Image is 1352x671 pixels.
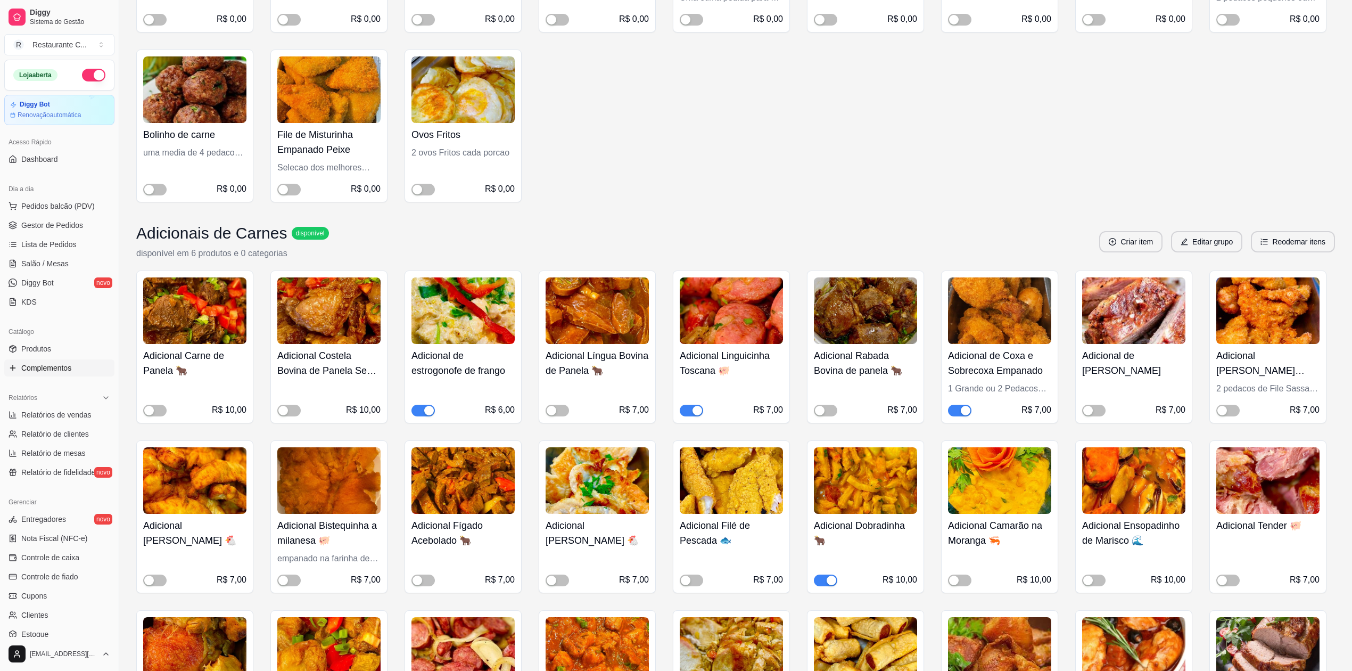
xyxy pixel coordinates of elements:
[485,183,515,195] div: R$ 0,00
[21,410,92,420] span: Relatórios de vendas
[411,146,515,159] div: 2 ovos Fritos cada porcao
[143,277,246,344] img: product-image
[277,447,381,514] img: product-image
[4,626,114,643] a: Estoque
[143,348,246,378] h4: Adicional Carne de Panela 🐂
[21,591,47,601] span: Cupons
[18,111,81,119] article: Renovação automática
[30,18,110,26] span: Sistema de Gestão
[217,574,246,586] div: R$ 7,00
[411,277,515,344] img: product-image
[1216,277,1320,344] img: product-image
[485,13,515,26] div: R$ 0,00
[21,297,37,307] span: KDS
[546,447,649,514] img: product-image
[948,277,1051,344] img: product-image
[1021,404,1051,416] div: R$ 7,00
[546,348,649,378] h4: Adicional Língua Bovina de Panela 🐂
[4,217,114,234] a: Gestor de Pedidos
[1082,277,1185,344] img: product-image
[4,323,114,340] div: Catálogo
[21,629,48,640] span: Estoque
[619,404,649,416] div: R$ 7,00
[13,69,57,81] div: Loja aberta
[21,610,48,620] span: Clientes
[948,518,1051,548] h4: Adicional Camarão na Moranga 🦐
[277,56,381,123] img: product-image
[351,13,381,26] div: R$ 0,00
[143,518,246,548] h4: Adicional [PERSON_NAME] 🐔
[1290,574,1320,586] div: R$ 7,00
[30,8,110,18] span: Diggy
[1251,231,1335,252] button: ordered-listReodernar itens
[212,404,246,416] div: R$ 10,00
[4,494,114,511] div: Gerenciar
[21,467,95,478] span: Relatório de fidelidade
[4,198,114,215] button: Pedidos balcão (PDV)
[1017,574,1051,586] div: R$ 10,00
[277,127,381,157] h4: File de Misturinha Empanado Peixe
[277,552,381,565] div: empanado na farinha de rosca
[1156,404,1185,416] div: R$ 7,00
[546,518,649,548] h4: Adicional [PERSON_NAME] 🐔
[485,404,515,416] div: R$ 6,00
[814,518,917,548] h4: Adicional Dobradinha 🐂
[21,220,83,231] span: Gestor de Pedidos
[1216,518,1320,533] h4: Adicional Tender 🐖
[1216,447,1320,514] img: product-image
[411,447,515,514] img: product-image
[277,518,381,548] h4: Adicional Bistequinha a milanesa 🐖
[4,607,114,624] a: Clientes
[4,236,114,253] a: Lista de Pedidos
[1021,13,1051,26] div: R$ 0,00
[1290,404,1320,416] div: R$ 7,00
[680,447,783,514] img: product-image
[411,56,515,123] img: product-image
[1290,13,1320,26] div: R$ 0,00
[680,277,783,344] img: product-image
[753,13,783,26] div: R$ 0,00
[4,274,114,291] a: Diggy Botnovo
[4,511,114,528] a: Entregadoresnovo
[4,445,114,462] a: Relatório de mesas
[1216,348,1320,378] h4: Adicional [PERSON_NAME] crocante
[277,161,381,174] div: Selecao dos melhores peixes Empanado sem espinha melhor que o file de pescada
[13,39,24,50] span: R
[4,359,114,377] a: Complementos
[4,34,114,55] button: Select a team
[753,574,783,586] div: R$ 7,00
[217,183,246,195] div: R$ 0,00
[4,641,114,667] button: [EMAIL_ADDRESS][DOMAIN_NAME]
[1082,348,1185,378] h4: Adicional de [PERSON_NAME]
[1171,231,1242,252] button: editEditar grupo
[32,39,87,50] div: Restaurante C ...
[4,340,114,357] a: Produtos
[21,571,78,582] span: Controle de fiado
[4,406,114,423] a: Relatórios de vendas
[21,533,87,544] span: Nota Fiscal (NFC-e)
[814,277,917,344] img: product-image
[948,382,1051,395] div: 1 Grande ou 2 Pedacos pequenos empanado na farinha Panko
[4,134,114,151] div: Acesso Rápido
[411,127,515,142] h4: Ovos Fritos
[277,348,381,378] h4: Adicional Costela Bovina de Panela Sem osso 🐂
[883,574,917,586] div: R$ 10,00
[351,183,381,195] div: R$ 0,00
[4,151,114,168] a: Dashboard
[143,146,246,159] div: uma media de 4 pedacos a porcao
[143,56,246,123] img: product-image
[143,127,246,142] h4: Bolinho de carne
[1082,447,1185,514] img: product-image
[30,650,97,658] span: [EMAIL_ADDRESS][DOMAIN_NAME]
[346,404,381,416] div: R$ 10,00
[1082,518,1185,548] h4: Adicional Ensopadinho de Marisco 🌊
[277,277,381,344] img: product-image
[4,4,114,30] a: DiggySistema de Gestão
[294,229,327,238] span: disponível
[351,574,381,586] div: R$ 7,00
[4,568,114,585] a: Controle de fiado
[4,530,114,547] a: Nota Fiscal (NFC-e)
[887,13,917,26] div: R$ 0,00
[4,95,114,125] a: Diggy BotRenovaçãoautomática
[136,224,287,243] h3: Adicionais de Carnes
